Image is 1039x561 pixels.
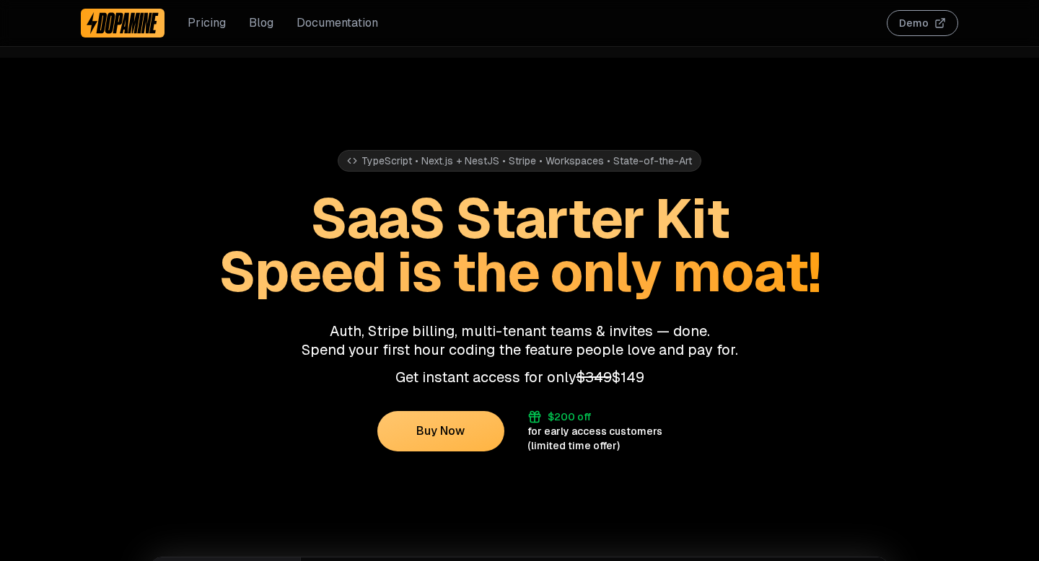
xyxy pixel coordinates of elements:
p: Get instant access for only $149 [81,368,958,386]
span: SaaS Starter Kit [310,183,729,254]
span: Speed is the only moat! [219,237,820,307]
button: Buy Now [377,411,504,451]
a: Documentation [297,14,378,32]
div: $200 off [548,410,591,424]
a: Pricing [188,14,226,32]
button: Demo [887,10,958,36]
img: Dopamine [87,12,159,35]
a: Dopamine [81,9,165,37]
div: TypeScript • Next.js + NestJS • Stripe • Workspaces • State-of-the-Art [338,150,701,172]
span: $349 [577,368,612,386]
a: Blog [249,14,273,32]
div: for early access customers [527,424,662,438]
p: Auth, Stripe billing, multi-tenant teams & invites — done. Spend your first hour coding the featu... [81,322,958,359]
div: (limited time offer) [527,438,620,453]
